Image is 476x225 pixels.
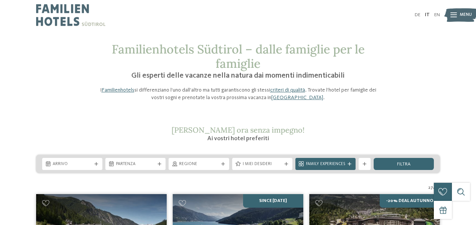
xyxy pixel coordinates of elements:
span: I miei desideri [243,161,282,167]
p: I si differenziano l’uno dall’altro ma tutti garantiscono gli stessi . Trovate l’hotel per famigl... [95,86,381,101]
span: filtra [397,162,411,167]
span: Menu [460,12,472,18]
a: [GEOGRAPHIC_DATA] [271,95,323,100]
span: Gli esperti delle vacanze nella natura dai momenti indimenticabili [131,72,345,80]
a: IT [425,12,430,17]
span: Familienhotels Südtirol – dalle famiglie per le famiglie [112,41,365,71]
span: 27 [428,185,433,191]
span: Arrivo [53,161,92,167]
a: DE [415,12,420,17]
a: EN [434,12,440,17]
span: Partenza [116,161,155,167]
a: Familienhotels [102,87,134,93]
span: Regione [179,161,218,167]
span: Ai vostri hotel preferiti [207,136,269,142]
span: [PERSON_NAME] ora senza impegno! [172,125,304,135]
span: Family Experiences [306,161,345,167]
span: / [433,185,435,191]
a: criteri di qualità [270,87,305,93]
